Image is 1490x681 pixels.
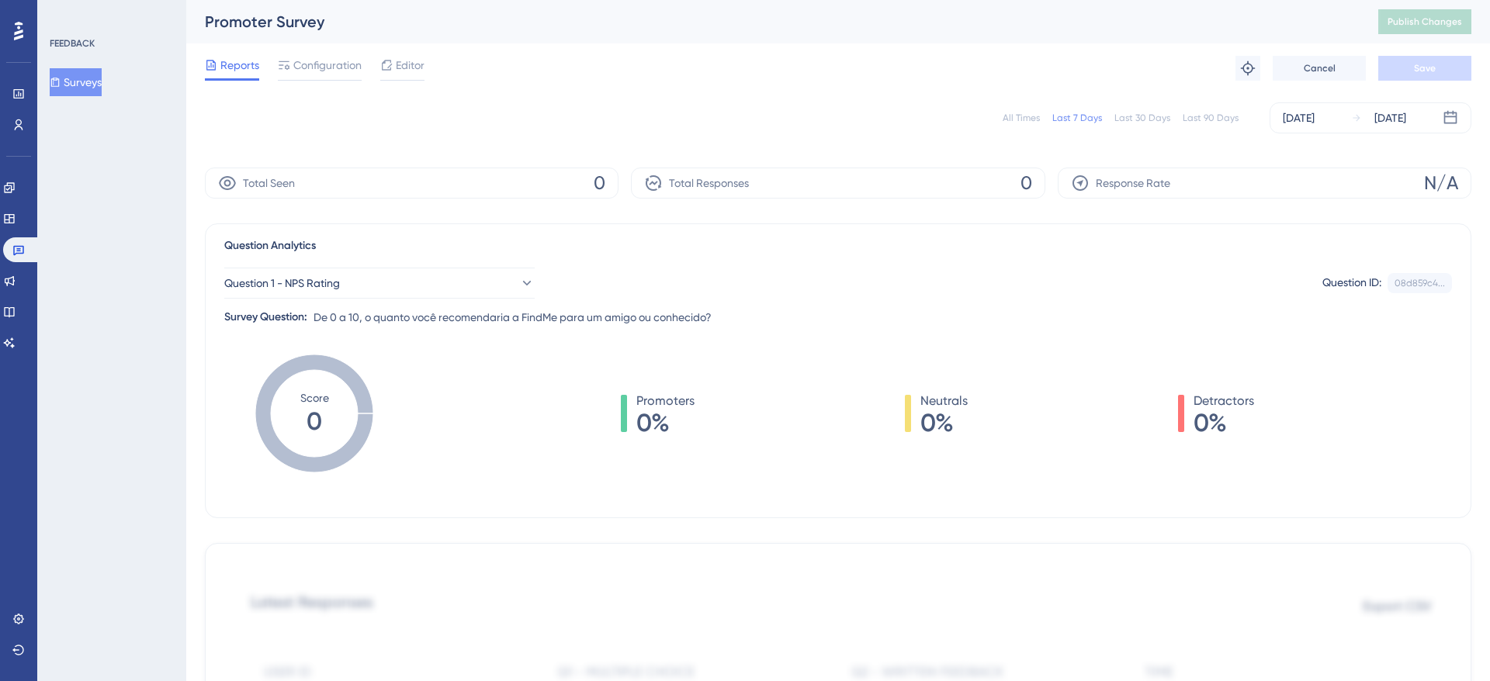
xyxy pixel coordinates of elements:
span: Response Rate [1096,174,1170,192]
span: Cancel [1304,62,1336,74]
div: Last 30 Days [1114,112,1170,124]
span: N/A [1424,171,1458,195]
div: FEEDBACK [50,37,95,50]
span: Total Responses [669,174,749,192]
span: Editor [396,56,424,74]
span: Publish Changes [1388,16,1462,28]
span: 0% [636,410,695,435]
div: Last 7 Days [1052,112,1102,124]
span: Save [1414,62,1436,74]
span: Question Analytics [224,237,316,255]
span: Neutrals [920,392,968,410]
tspan: Score [300,392,329,404]
span: Total Seen [243,174,295,192]
span: 0 [1020,171,1032,195]
tspan: 0 [307,406,322,436]
span: Detractors [1194,392,1254,410]
div: [DATE] [1283,109,1315,127]
button: Surveys [50,68,102,96]
button: Cancel [1273,56,1366,81]
div: Last 90 Days [1183,112,1239,124]
button: Question 1 - NPS Rating [224,268,535,299]
div: All Times [1003,112,1040,124]
button: Save [1378,56,1471,81]
span: Reports [220,56,259,74]
span: 0% [1194,410,1254,435]
div: [DATE] [1374,109,1406,127]
span: 0% [920,410,968,435]
button: Publish Changes [1378,9,1471,34]
span: 0 [594,171,605,195]
span: Configuration [293,56,362,74]
div: 08d859c4... [1395,277,1445,289]
span: Question 1 - NPS Rating [224,274,340,292]
span: Promoters [636,392,695,410]
span: De 0 a 10, o quanto você recomendaria a FindMe para um amigo ou conhecido? [314,308,712,327]
div: Promoter Survey [205,11,1339,33]
div: Question ID: [1322,273,1381,293]
div: Survey Question: [224,308,307,327]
